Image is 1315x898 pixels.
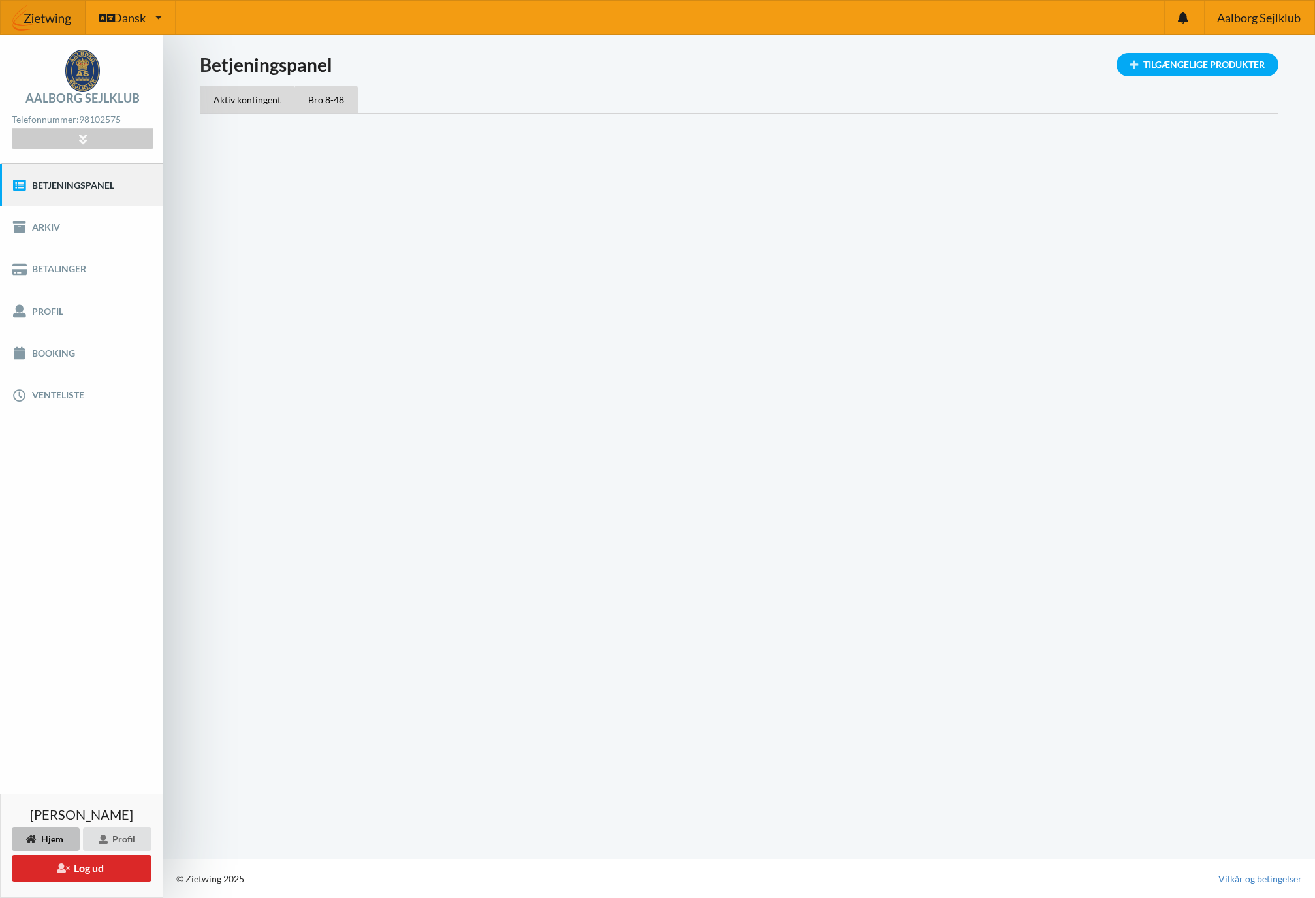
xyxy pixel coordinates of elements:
div: Aktiv kontingent [200,86,294,113]
h1: Betjeningspanel [200,53,1278,76]
div: Telefonnummer: [12,111,153,129]
strong: 98102575 [79,114,121,125]
button: Log ud [12,855,151,882]
div: Profil [83,827,151,851]
span: Dansk [113,12,146,24]
span: Aalborg Sejlklub [1217,12,1301,24]
div: Hjem [12,827,80,851]
div: Tilgængelige Produkter [1117,53,1278,76]
div: Bro 8-48 [294,86,358,113]
a: Vilkår og betingelser [1218,873,1302,886]
span: [PERSON_NAME] [30,808,133,821]
img: logo [65,50,100,92]
div: Aalborg Sejlklub [25,92,140,104]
